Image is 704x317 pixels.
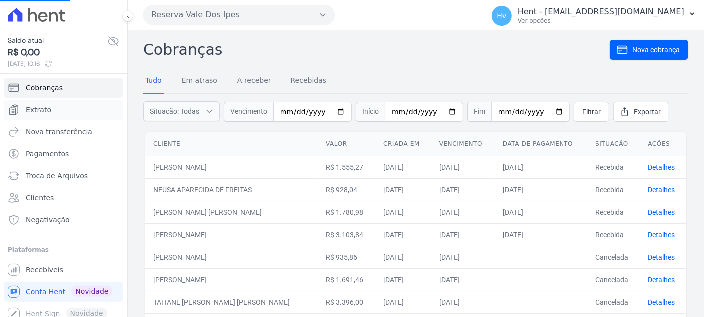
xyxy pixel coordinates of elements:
[518,17,684,25] p: Ver opções
[4,100,123,120] a: Extrato
[26,83,63,93] span: Cobranças
[497,12,507,19] span: Hv
[150,106,199,116] span: Situação: Todas
[4,166,123,186] a: Troca de Arquivos
[145,201,318,223] td: [PERSON_NAME] [PERSON_NAME]
[632,45,680,55] span: Nova cobrança
[318,246,375,268] td: R$ 935,86
[224,102,273,122] span: Vencimento
[431,132,495,156] th: Vencimento
[587,178,640,201] td: Recebida
[431,156,495,178] td: [DATE]
[318,268,375,291] td: R$ 1.691,46
[613,102,669,122] a: Exportar
[26,127,92,137] span: Nova transferência
[587,246,640,268] td: Cancelada
[574,102,609,122] a: Filtrar
[4,78,123,98] a: Cobranças
[648,298,675,306] a: Detalhes
[582,107,601,117] span: Filtrar
[318,291,375,313] td: R$ 3.396,00
[8,46,107,59] span: R$ 0,00
[145,223,318,246] td: [PERSON_NAME]
[640,132,686,156] th: Ações
[8,59,107,68] span: [DATE] 10:16
[4,210,123,230] a: Negativação
[587,201,640,223] td: Recebida
[610,40,688,60] a: Nova cobrança
[431,268,495,291] td: [DATE]
[634,107,661,117] span: Exportar
[495,178,587,201] td: [DATE]
[26,105,51,115] span: Extrato
[145,178,318,201] td: NEUSA APARECIDA DE FREITAS
[71,286,112,297] span: Novidade
[587,291,640,313] td: Cancelada
[318,156,375,178] td: R$ 1.555,27
[375,246,431,268] td: [DATE]
[289,68,329,94] a: Recebidas
[26,149,69,159] span: Pagamentos
[4,260,123,280] a: Recebíveis
[4,282,123,302] a: Conta Hent Novidade
[26,215,70,225] span: Negativação
[318,178,375,201] td: R$ 928,04
[143,68,164,94] a: Tudo
[587,156,640,178] td: Recebida
[145,268,318,291] td: [PERSON_NAME]
[431,246,495,268] td: [DATE]
[648,231,675,239] a: Detalhes
[484,2,704,30] button: Hv Hent - [EMAIL_ADDRESS][DOMAIN_NAME] Ver opções
[375,268,431,291] td: [DATE]
[318,223,375,246] td: R$ 3.103,84
[587,132,640,156] th: Situação
[495,223,587,246] td: [DATE]
[431,223,495,246] td: [DATE]
[145,132,318,156] th: Cliente
[587,223,640,246] td: Recebida
[4,144,123,164] a: Pagamentos
[648,208,675,216] a: Detalhes
[143,5,335,25] button: Reserva Vale Dos Ipes
[375,291,431,313] td: [DATE]
[143,38,610,61] h2: Cobranças
[145,291,318,313] td: TATIANE [PERSON_NAME] [PERSON_NAME]
[648,253,675,261] a: Detalhes
[318,132,375,156] th: Valor
[375,223,431,246] td: [DATE]
[26,193,54,203] span: Clientes
[375,178,431,201] td: [DATE]
[467,102,491,122] span: Fim
[375,132,431,156] th: Criada em
[495,201,587,223] td: [DATE]
[431,201,495,223] td: [DATE]
[648,163,675,171] a: Detalhes
[495,132,587,156] th: Data de pagamento
[375,201,431,223] td: [DATE]
[8,244,119,256] div: Plataformas
[356,102,385,122] span: Início
[145,246,318,268] td: [PERSON_NAME]
[4,188,123,208] a: Clientes
[648,276,675,284] a: Detalhes
[495,156,587,178] td: [DATE]
[26,171,88,181] span: Troca de Arquivos
[4,122,123,142] a: Nova transferência
[235,68,273,94] a: A receber
[648,186,675,194] a: Detalhes
[143,101,220,121] button: Situação: Todas
[518,7,684,17] p: Hent - [EMAIL_ADDRESS][DOMAIN_NAME]
[587,268,640,291] td: Cancelada
[375,156,431,178] td: [DATE]
[26,265,63,275] span: Recebíveis
[318,201,375,223] td: R$ 1.780,98
[8,35,107,46] span: Saldo atual
[26,287,65,297] span: Conta Hent
[180,68,219,94] a: Em atraso
[431,178,495,201] td: [DATE]
[431,291,495,313] td: [DATE]
[145,156,318,178] td: [PERSON_NAME]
